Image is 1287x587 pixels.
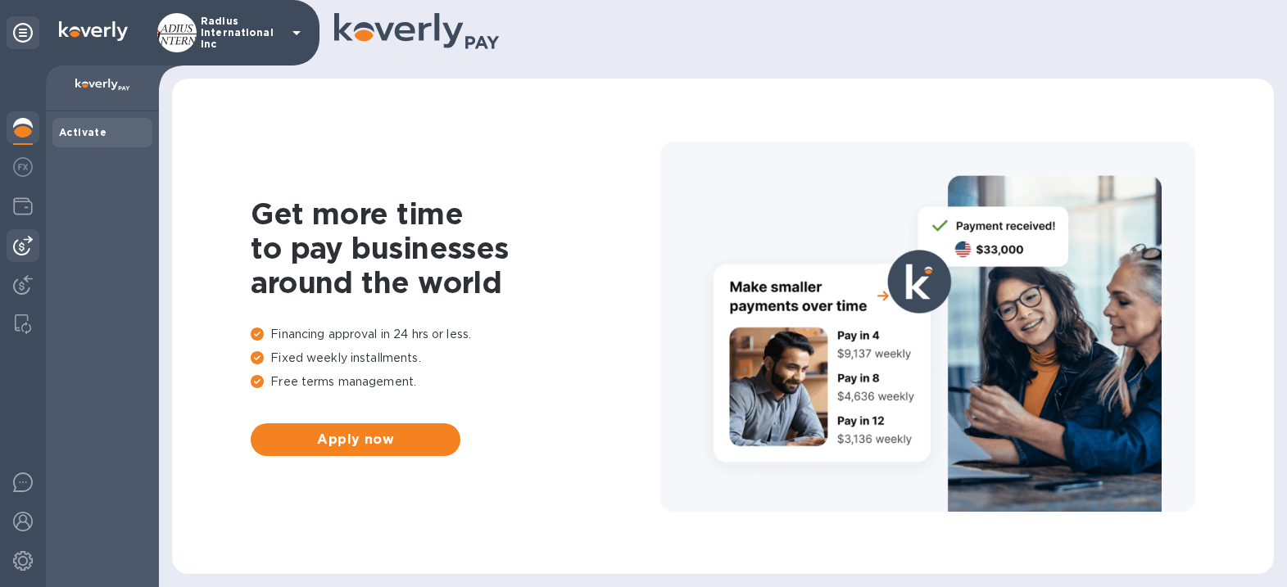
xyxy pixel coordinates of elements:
[251,373,660,391] p: Free terms management.
[251,350,660,367] p: Fixed weekly installments.
[7,16,39,49] div: Unpin categories
[59,21,128,41] img: Logo
[59,126,106,138] b: Activate
[251,196,660,300] h1: Get more time to pay businesses around the world
[264,430,447,449] span: Apply now
[251,423,460,456] button: Apply now
[251,326,660,343] p: Financing approval in 24 hrs or less.
[13,157,33,177] img: Foreign exchange
[13,196,33,216] img: Wallets
[201,16,283,50] p: Radius International Inc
